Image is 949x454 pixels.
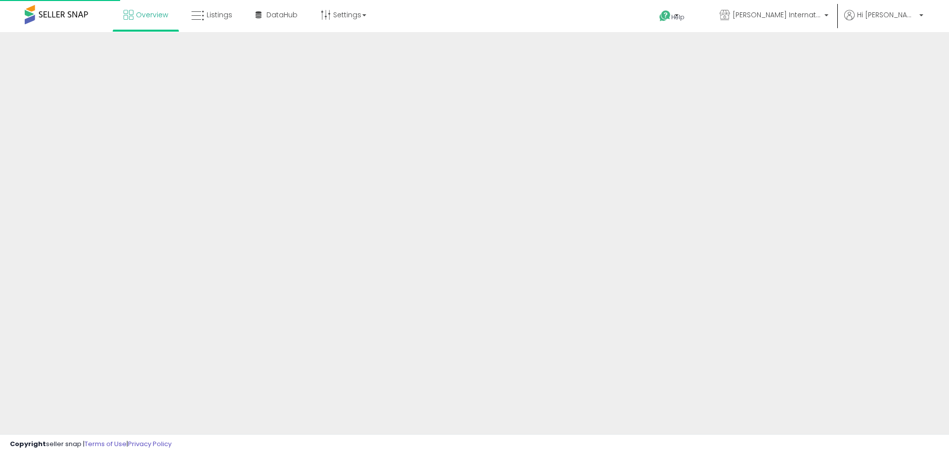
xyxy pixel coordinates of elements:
[207,10,232,20] span: Listings
[671,13,685,21] span: Help
[85,439,127,449] a: Terms of Use
[659,10,671,22] i: Get Help
[266,10,298,20] span: DataHub
[10,440,172,449] div: seller snap | |
[733,10,821,20] span: [PERSON_NAME] International
[128,439,172,449] a: Privacy Policy
[844,10,923,32] a: Hi [PERSON_NAME]
[10,439,46,449] strong: Copyright
[857,10,916,20] span: Hi [PERSON_NAME]
[651,2,704,32] a: Help
[136,10,168,20] span: Overview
